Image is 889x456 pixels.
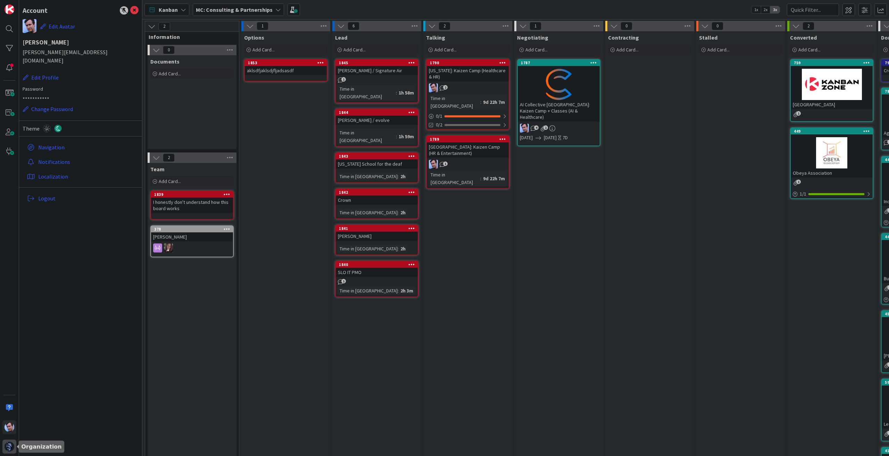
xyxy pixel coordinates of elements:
a: 1844[PERSON_NAME] / evolveTime in [GEOGRAPHIC_DATA]:1h 59m [335,109,418,147]
span: Add Card... [616,47,639,53]
div: Time in [GEOGRAPHIC_DATA] [338,245,398,252]
div: [US_STATE] School for the deaf [336,159,418,168]
button: Change Password [23,105,73,114]
span: : [398,209,399,216]
a: 1789[GEOGRAPHIC_DATA]: Kaizen Camp (HR & Entertainment)JBTime in [GEOGRAPHIC_DATA]:9d 22h 7m [426,135,509,189]
div: [GEOGRAPHIC_DATA] [791,100,873,109]
span: : [398,287,399,295]
div: Crown [336,196,418,205]
span: 3x [770,6,780,13]
a: 449Obeya Association1/1 [790,127,873,199]
div: 2h [399,209,407,216]
div: JB [427,160,509,169]
button: Edit Avatar [40,19,75,34]
span: Add Card... [159,178,181,184]
span: 1 [341,279,346,283]
div: 2h [399,173,407,180]
span: 6 [348,22,359,30]
span: 1 [530,22,541,30]
div: 1843[US_STATE] School for the deaf [336,153,418,168]
div: 9d 22h 7m [481,98,507,106]
div: 7D [563,134,568,141]
span: 2x [761,6,770,13]
span: : [398,173,399,180]
span: 2 [439,22,450,30]
a: 759[GEOGRAPHIC_DATA] [790,59,873,122]
span: : [396,133,397,140]
span: Add Card... [798,47,821,53]
div: 378[PERSON_NAME] [151,226,233,241]
div: 1789 [427,136,509,142]
span: 2 [443,85,448,90]
span: Options [244,34,264,41]
span: Add Card... [159,71,181,77]
div: 1789 [430,137,509,142]
b: MC: Consulting & Partnerships [196,6,273,13]
div: 1844 [336,109,418,116]
img: JB [520,124,529,133]
div: 1840 [336,262,418,268]
div: 759 [794,60,873,65]
div: 1844[PERSON_NAME] / evolve [336,109,418,125]
div: Time in [GEOGRAPHIC_DATA] [338,85,396,100]
div: 1853 [248,60,327,65]
div: 2h 3m [399,287,415,295]
div: 449 [791,128,873,134]
div: 1853 [245,60,327,66]
div: [PERSON_NAME] [336,232,418,241]
span: Stalled [699,34,717,41]
div: 1h 58m [397,89,416,97]
div: 449 [794,129,873,134]
a: Localization [24,170,139,183]
div: Time in [GEOGRAPHIC_DATA] [429,171,480,186]
div: 1841 [339,226,418,231]
div: 378 [151,226,233,232]
a: 1787AI Collective [GEOGRAPHIC_DATA]: Kaizen Camp + Classes (AI & Healthcare)JB[DATE][DATE]7D [517,59,600,146]
div: 1845[PERSON_NAME] / Signature Air [336,60,418,75]
a: 1790[US_STATE]: Kaizen Camp (Healthcare & HR)JBTime in [GEOGRAPHIC_DATA]:9d 22h 7m0/10/2 [426,59,509,130]
div: Time in [GEOGRAPHIC_DATA] [338,209,398,216]
button: Edit Profile [23,73,59,82]
input: Quick Filter... [787,3,839,16]
a: 1841[PERSON_NAME]Time in [GEOGRAPHIC_DATA]:2h [335,225,418,255]
label: Password [23,85,139,93]
div: Time in [GEOGRAPHIC_DATA] [338,129,396,144]
a: 1853aklsdfjaklsdjfljadsasdf [244,59,327,82]
span: : [480,175,481,182]
div: Account [23,5,48,16]
span: 4 [534,125,539,130]
div: Time in [GEOGRAPHIC_DATA] [338,173,398,180]
span: Add Card... [343,47,366,53]
span: Contracting [608,34,639,41]
span: 1 [796,180,801,184]
div: 1/1 [791,190,873,198]
a: 378[PERSON_NAME]TD [150,225,234,257]
span: 0 [163,46,175,54]
h5: Organization [21,443,61,450]
div: 1840 [339,262,418,267]
span: 1 / 1 [800,190,806,198]
div: I honestly don't understand how this board works [151,198,233,213]
div: [PERSON_NAME] / Signature Air [336,66,418,75]
span: 1 [341,77,346,82]
span: 1 [796,111,801,116]
span: Team [150,166,165,173]
div: JB [427,83,509,92]
span: Add Card... [434,47,457,53]
div: 1839 [154,192,233,197]
div: JB [518,124,600,133]
span: : [398,245,399,252]
span: Lead [335,34,347,41]
div: 449Obeya Association [791,128,873,177]
div: 1787 [518,60,600,66]
div: 1787AI Collective [GEOGRAPHIC_DATA]: Kaizen Camp + Classes (AI & Healthcare) [518,60,600,122]
span: Add Card... [707,47,730,53]
div: 1790 [427,60,509,66]
span: : [480,98,481,106]
span: 0 / 1 [436,113,442,120]
div: TD [151,243,233,252]
div: 1839 [151,191,233,198]
div: 1790 [430,60,509,65]
span: 0/2 [436,121,442,128]
span: [DATE] [520,134,533,141]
